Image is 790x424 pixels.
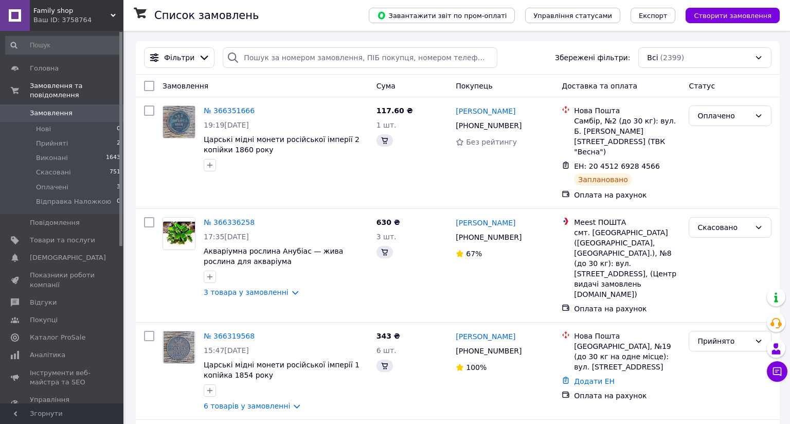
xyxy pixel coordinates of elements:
a: № 366351666 [204,107,255,115]
span: Фільтри [164,52,194,63]
div: [PHONE_NUMBER] [454,230,524,244]
span: 3 шт. [376,233,397,241]
span: Відправка Наложкою [36,197,111,206]
span: 0 [117,197,120,206]
span: Cума [376,82,396,90]
span: 17:35[DATE] [204,233,249,241]
a: Фото товару [163,105,195,138]
span: 0 [117,125,120,134]
span: Нові [36,125,51,134]
span: Показники роботи компанії [30,271,95,289]
div: Оплата на рахунок [574,190,680,200]
span: Повідомлення [30,218,80,227]
span: Аналітика [30,350,65,360]
a: [PERSON_NAME] [456,218,515,228]
span: 1 шт. [376,121,397,129]
span: Збережені фільтри: [555,52,630,63]
div: Meest ПОШТА [574,217,680,227]
span: Головна [30,64,59,73]
a: 3 товара у замовленні [204,288,289,296]
div: Нова Пошта [574,105,680,116]
div: Нова Пошта [574,331,680,341]
button: Управління статусами [525,8,620,23]
div: Оплата на рахунок [574,391,680,401]
a: Додати ЕН [574,377,615,385]
span: 67% [466,250,482,258]
span: Завантажити звіт по пром-оплаті [377,11,507,20]
div: [GEOGRAPHIC_DATA], №19 (до 30 кг на одне місце): вул. [STREET_ADDRESS] [574,341,680,372]
span: Без рейтингу [466,138,517,146]
img: Фото товару [164,331,194,363]
a: Акваріумна рослина Анубіас — жива рослина для акваріума [204,247,343,266]
span: 15:47[DATE] [204,346,249,355]
input: Пошук [5,36,121,55]
span: Інструменти веб-майстра та SEO [30,368,95,387]
a: Створити замовлення [675,11,780,19]
span: 343 ₴ [376,332,400,340]
a: № 366336258 [204,218,255,226]
a: № 366319568 [204,332,255,340]
a: 6 товарів у замовленні [204,402,290,410]
div: Оплачено [697,110,750,121]
span: 100% [466,363,487,372]
span: (2399) [660,54,685,62]
span: Замовлення та повідомлення [30,81,123,100]
span: Експорт [639,12,668,20]
span: Статус [689,82,715,90]
button: Експорт [631,8,676,23]
button: Завантажити звіт по пром-оплаті [369,8,515,23]
span: Покупці [30,315,58,325]
span: Покупець [456,82,492,90]
div: Ваш ID: 3758764 [33,15,123,25]
span: Оплачені [36,183,68,192]
span: 117.60 ₴ [376,107,413,115]
h1: Список замовлень [154,9,259,22]
div: [PHONE_NUMBER] [454,118,524,133]
div: смт. [GEOGRAPHIC_DATA] ([GEOGRAPHIC_DATA], [GEOGRAPHIC_DATA].), №8 (до 30 кг): вул. [STREET_ADDRE... [574,227,680,299]
span: Прийняті [36,139,68,148]
a: Фото товару [163,217,195,250]
div: Заплановано [574,173,632,186]
span: 1643 [106,153,120,163]
a: [PERSON_NAME] [456,331,515,342]
a: Царські мідні монети російської імперії 2 копійки 1860 року [204,135,360,154]
span: [DEMOGRAPHIC_DATA] [30,253,106,262]
input: Пошук за номером замовлення, ПІБ покупця, номером телефону, Email, номером накладної [223,47,497,68]
a: Фото товару [163,331,195,364]
span: 19:19[DATE] [204,121,249,129]
span: Всі [647,52,658,63]
a: [PERSON_NAME] [456,106,515,116]
span: Виконані [36,153,68,163]
span: Управління сайтом [30,395,95,414]
span: Скасовані [36,168,71,177]
span: Доставка та оплата [562,82,637,90]
button: Чат з покупцем [767,361,787,382]
span: Каталог ProSale [30,333,85,342]
span: Family shop [33,6,111,15]
span: 6 шт. [376,346,397,355]
div: Скасовано [697,222,750,233]
div: Прийнято [697,335,750,347]
button: Створити замовлення [686,8,780,23]
span: Замовлення [30,109,73,118]
img: Фото товару [163,106,195,137]
span: 630 ₴ [376,218,400,226]
div: Самбір, №2 (до 30 кг): вул. Б. [PERSON_NAME][STREET_ADDRESS] (ТВК "Весна") [574,116,680,157]
span: Управління статусами [533,12,612,20]
span: Створити замовлення [694,12,771,20]
span: 3 [117,183,120,192]
span: 2 [117,139,120,148]
span: Замовлення [163,82,208,90]
span: Товари та послуги [30,236,95,245]
span: ЕН: 20 4512 6928 4566 [574,162,660,170]
div: [PHONE_NUMBER] [454,344,524,358]
div: Оплата на рахунок [574,304,680,314]
span: 751 [110,168,120,177]
a: Царські мідні монети російської імперії 1 копійка 1854 року [204,361,360,379]
span: Відгуки [30,298,57,307]
img: Фото товару [163,218,195,250]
